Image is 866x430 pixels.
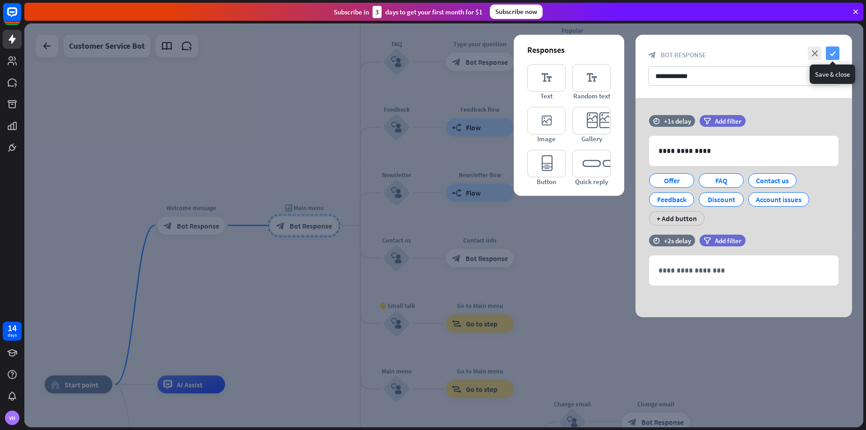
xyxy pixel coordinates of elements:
div: +2s delay [664,236,691,245]
div: Subscribe now [490,5,543,19]
span: Add filter [715,236,742,245]
i: close [808,46,821,60]
button: Open LiveChat chat widget [7,4,34,31]
a: 14 days [3,322,22,341]
div: Feedback [657,193,686,206]
i: check [826,46,839,60]
div: FAQ [706,174,736,187]
div: 3 [373,6,382,18]
i: block_bot_response [648,51,656,59]
i: time [653,118,660,124]
i: time [653,237,660,244]
div: Subscribe in days to get your first month for $1 [334,6,483,18]
span: Bot Response [661,51,706,59]
i: filter [704,118,711,125]
div: Discount [706,193,736,206]
div: Account issues [756,193,802,206]
div: Contact us [756,174,789,187]
i: filter [704,237,711,244]
span: Add filter [715,117,742,125]
div: +1s delay [664,117,691,125]
div: + Add button [649,211,705,226]
div: VH [5,411,19,425]
div: days [8,332,17,338]
div: 14 [8,324,17,332]
div: Offer [657,174,686,187]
